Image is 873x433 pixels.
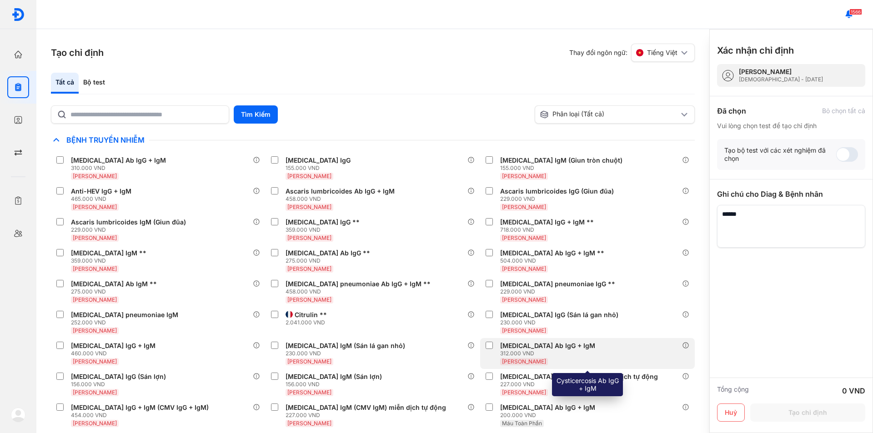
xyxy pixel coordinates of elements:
[73,265,117,272] span: [PERSON_NAME]
[286,218,360,226] div: [MEDICAL_DATA] IgG **
[71,412,212,419] div: 454.000 VND
[502,234,546,241] span: [PERSON_NAME]
[286,226,363,234] div: 359.000 VND
[500,257,608,264] div: 504.000 VND
[287,358,331,365] span: [PERSON_NAME]
[73,204,117,210] span: [PERSON_NAME]
[750,403,865,422] button: Tạo chỉ định
[51,73,79,94] div: Tất cả
[500,156,622,164] div: [MEDICAL_DATA] IgM (Giun tròn chuột)
[73,327,117,334] span: [PERSON_NAME]
[286,156,351,164] div: [MEDICAL_DATA] IgG
[717,385,749,396] div: Tổng cộng
[500,249,604,257] div: [MEDICAL_DATA] Ab IgG + IgM **
[502,389,546,396] span: [PERSON_NAME]
[502,420,542,427] span: Máu Toàn Phần
[71,249,146,257] div: [MEDICAL_DATA] IgM **
[540,110,679,119] div: Phân loại (Tất cả)
[71,373,166,381] div: [MEDICAL_DATA] IgG (Sán lợn)
[287,296,331,303] span: [PERSON_NAME]
[286,342,405,350] div: [MEDICAL_DATA] IgM (Sán lá gan nhỏ)
[11,8,25,21] img: logo
[73,296,117,303] span: [PERSON_NAME]
[287,420,331,427] span: [PERSON_NAME]
[286,280,431,288] div: [MEDICAL_DATA] pneumoniae Ab IgG + IgM **
[286,403,446,412] div: [MEDICAL_DATA] IgM (CMV IgM) miễn dịch tự động
[71,381,170,388] div: 156.000 VND
[500,403,595,412] div: [MEDICAL_DATA] Ab IgG + IgM
[71,288,161,295] div: 275.000 VND
[71,257,150,264] div: 359.000 VND
[717,403,745,422] button: Huỷ
[71,187,131,195] div: Anti-HEV IgG + IgM
[73,358,117,365] span: [PERSON_NAME]
[71,156,166,164] div: [MEDICAL_DATA] Ab IgG + IgM
[500,164,626,172] div: 155.000 VND
[287,204,331,210] span: [PERSON_NAME]
[502,265,546,272] span: [PERSON_NAME]
[739,76,823,83] div: [DEMOGRAPHIC_DATA] - [DATE]
[71,350,159,357] div: 460.000 VND
[286,373,382,381] div: [MEDICAL_DATA] IgM (Sán lợn)
[286,319,331,326] div: 2.041.000 VND
[502,327,546,334] span: [PERSON_NAME]
[717,122,865,130] div: Vui lòng chọn test để tạo chỉ định
[286,412,450,419] div: 227.000 VND
[73,420,117,427] span: [PERSON_NAME]
[287,389,331,396] span: [PERSON_NAME]
[286,381,386,388] div: 156.000 VND
[500,218,594,226] div: [MEDICAL_DATA] IgG + IgM **
[717,189,865,199] div: Ghi chú cho Diag & Bệnh nhân
[500,187,614,195] div: Ascaris lumbricoides IgG (Giun đũa)
[502,204,546,210] span: [PERSON_NAME]
[500,373,658,381] div: [MEDICAL_DATA] IgG (CMV IgG) miễn dịch tự động
[500,226,597,234] div: 718.000 VND
[71,319,182,326] div: 252.000 VND
[79,73,110,94] div: Bộ test
[295,311,327,319] div: Citrulin **
[287,234,331,241] span: [PERSON_NAME]
[500,350,599,357] div: 312.000 VND
[500,319,622,326] div: 230.000 VND
[500,342,595,350] div: [MEDICAL_DATA] Ab IgG + IgM
[71,164,170,172] div: 310.000 VND
[849,9,862,15] span: 1566
[842,385,865,396] div: 0 VND
[286,288,434,295] div: 458.000 VND
[724,146,836,163] div: Tạo bộ test với các xét nghiệm đã chọn
[717,44,794,57] h3: Xác nhận chỉ định
[71,226,190,234] div: 229.000 VND
[11,408,25,422] img: logo
[73,234,117,241] span: [PERSON_NAME]
[717,105,746,116] div: Đã chọn
[286,257,374,264] div: 275.000 VND
[500,280,615,288] div: [MEDICAL_DATA] pneumoniae IgG **
[286,350,409,357] div: 230.000 VND
[822,107,865,115] div: Bỏ chọn tất cả
[286,187,395,195] div: Ascaris lumbricoides Ab IgG + IgM
[500,311,618,319] div: [MEDICAL_DATA] IgG (Sán lá gan nhỏ)
[286,249,370,257] div: [MEDICAL_DATA] Ab IgG **
[71,403,209,412] div: [MEDICAL_DATA] IgG + IgM (CMV IgG + IgM)
[71,195,135,203] div: 465.000 VND
[62,135,149,144] span: Bệnh Truyền Nhiễm
[569,44,695,62] div: Thay đổi ngôn ngữ:
[500,195,617,203] div: 229.000 VND
[647,49,677,57] span: Tiếng Việt
[739,68,823,76] div: [PERSON_NAME]
[500,412,599,419] div: 200.000 VND
[73,389,117,396] span: [PERSON_NAME]
[51,46,104,59] h3: Tạo chỉ định
[71,342,156,350] div: [MEDICAL_DATA] IgG + IgM
[71,311,178,319] div: [MEDICAL_DATA] pneumoniae IgM
[286,164,354,172] div: 155.000 VND
[502,358,546,365] span: [PERSON_NAME]
[500,288,619,295] div: 229.000 VND
[73,173,117,179] span: [PERSON_NAME]
[286,195,398,203] div: 458.000 VND
[287,265,331,272] span: [PERSON_NAME]
[502,296,546,303] span: [PERSON_NAME]
[502,173,546,179] span: [PERSON_NAME]
[71,218,186,226] div: Ascaris lumbricoides IgM (Giun đũa)
[234,105,278,124] button: Tìm Kiếm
